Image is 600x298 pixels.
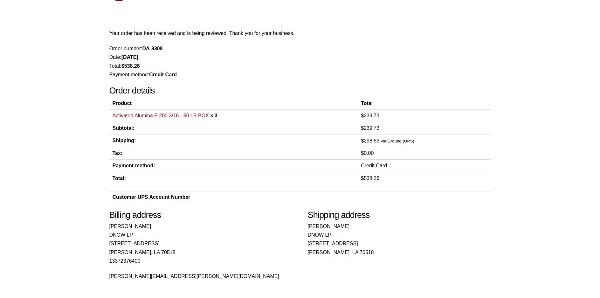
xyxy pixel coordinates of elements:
[121,63,140,69] bdi: 538.26
[109,86,491,96] h2: Order details
[109,122,358,135] th: Subtotal:
[109,272,293,281] p: [PERSON_NAME][EMAIL_ADDRESS][PERSON_NAME][DOMAIN_NAME]
[113,113,209,118] a: Activated Alumina F-200 3/16 - 50 LB BOX
[361,138,379,143] span: 298.53
[358,160,491,172] td: Credit Card
[109,210,293,220] h2: Billing address
[121,54,138,60] strong: [DATE]
[361,125,379,131] span: 239.73
[361,113,379,118] bdi: 239.73
[109,172,358,184] th: Total:
[381,139,414,143] small: via Ground (UPS)
[361,176,364,181] span: $
[109,62,491,70] li: Total:
[109,44,491,53] li: Order number:
[109,191,464,203] th: Customer UPS Account Number
[361,113,364,118] span: $
[308,210,491,220] h2: Shipping address
[109,70,491,79] li: Payment method:
[109,257,293,265] p: 13372376400
[361,176,379,181] span: 538.26
[361,138,364,143] span: $
[109,53,491,61] li: Date:
[361,150,364,156] span: $
[109,135,358,147] th: Shipping:
[109,98,358,109] th: Product
[361,150,374,156] span: 0.00
[149,72,177,77] strong: Credit Card
[109,222,293,281] address: [PERSON_NAME] DNOW LP [STREET_ADDRESS] [PERSON_NAME], LA 70518
[109,147,358,159] th: Tax:
[210,113,217,118] strong: × 3
[109,160,358,172] th: Payment method:
[109,29,491,38] p: Your order has been received and is being reviewed. Thank you for your business.
[121,63,124,69] span: $
[361,125,364,131] span: $
[142,46,163,51] strong: DA-8308
[358,98,491,109] th: Total
[308,222,491,257] address: [PERSON_NAME] DNOW LP [STREET_ADDRESS] [PERSON_NAME], LA 70518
